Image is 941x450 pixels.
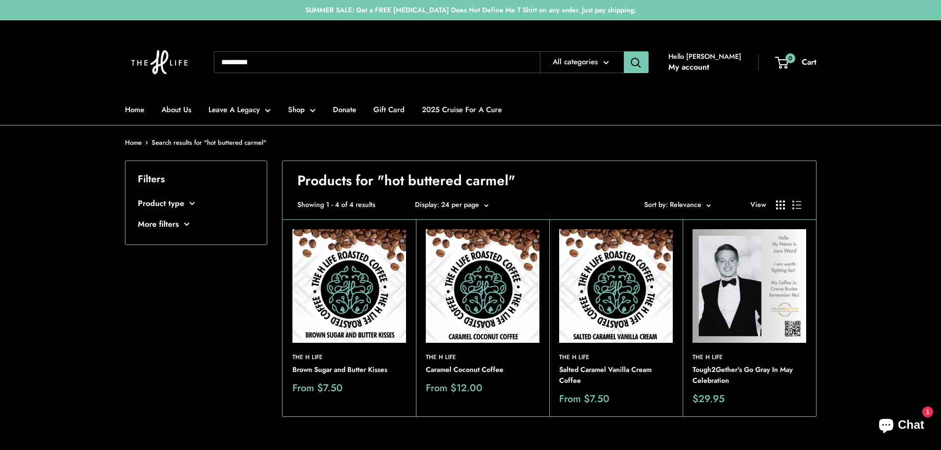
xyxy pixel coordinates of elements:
a: My account [668,60,709,75]
a: The H Life [292,353,406,362]
a: Salted Caramel Vanilla Cream Coffee [559,365,673,386]
button: More filters [138,217,254,232]
button: Display products as list [792,201,801,209]
img: Gavin Ward's Salted Caramel Vanilla Cream Coffee [559,229,673,343]
span: Hello [PERSON_NAME] [668,50,741,63]
span: 24 per page [441,200,479,209]
span: View [750,198,766,211]
span: 0 [785,53,795,63]
span: From $7.50 [559,394,610,404]
span: From $7.50 [292,383,343,393]
a: The H Life [693,353,806,362]
a: The H Life [559,353,673,362]
img: On a white textured background there are coffee beans spilling from the top and The H Life brain ... [426,229,539,343]
button: Sort by: Relevance [644,198,711,211]
a: Shop [288,103,316,117]
input: Search... [214,51,540,73]
img: The H Life [125,30,194,94]
a: Caramel Coconut Coffee [426,365,539,375]
inbox-online-store-chat: Shopify online store chat [870,410,933,442]
a: 2025 Cruise For A Cure [422,103,502,117]
a: Home [125,138,142,147]
button: 24 per page [441,198,489,211]
a: Donate [333,103,356,117]
a: About Us [162,103,191,117]
label: Display: [415,198,439,211]
a: Gift Card [373,103,405,117]
span: Search results for "hot buttered carmel" [152,138,266,147]
span: From $12.00 [426,383,483,393]
button: Search [624,51,649,73]
a: Tough2Gether's Go Gray In May CelebrationTough2Gether's Go Gray In May Celebration [693,229,806,343]
img: Brown Sugar and Butter Kisses [292,229,406,343]
a: The H Life [426,353,539,362]
a: Home [125,103,144,117]
p: Filters [138,170,254,188]
span: Showing 1 - 4 of 4 results [297,198,375,211]
a: Leave A Legacy [208,103,271,117]
nav: Breadcrumb [125,137,266,149]
a: Brown Sugar and Butter Kisses [292,365,406,375]
h1: Products for "hot buttered carmel" [297,171,801,191]
span: $29.95 [693,394,725,404]
span: Sort by: Relevance [644,200,701,209]
button: Display products as grid [776,201,785,209]
img: Tough2Gether's Go Gray In May Celebration [693,229,806,343]
span: Cart [802,56,817,68]
button: Product type [138,196,254,211]
a: 0 Cart [776,55,817,70]
a: Tough2Gether's Go Gray In May Celebration [693,365,806,386]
